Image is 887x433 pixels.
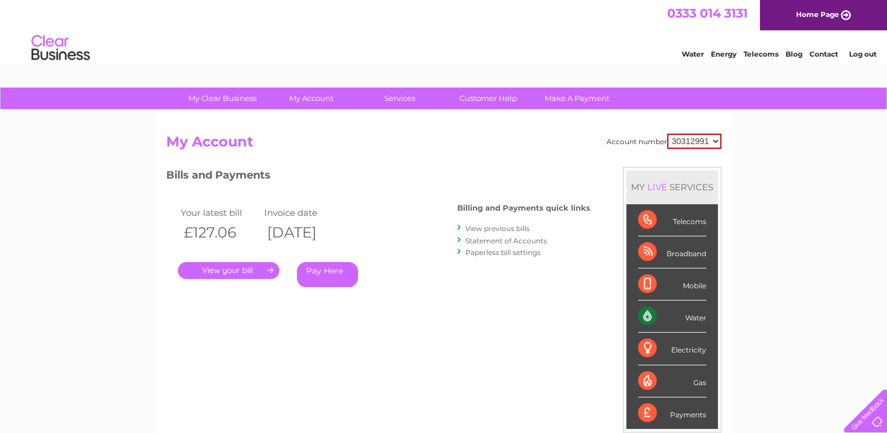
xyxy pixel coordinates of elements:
[645,181,669,193] div: LIVE
[263,88,359,109] a: My Account
[711,50,737,58] a: Energy
[682,50,704,58] a: Water
[352,88,448,109] a: Services
[178,262,279,279] a: .
[786,50,802,58] a: Blog
[261,205,345,221] td: Invoice date
[166,167,590,187] h3: Bills and Payments
[667,6,748,20] a: 0333 014 3131
[809,50,838,58] a: Contact
[261,221,345,245] th: [DATE]
[638,268,706,301] div: Mobile
[169,6,720,57] div: Clear Business is a trading name of Verastar Limited (registered in [GEOGRAPHIC_DATA] No. 3667643...
[606,134,721,149] div: Account number
[849,50,876,58] a: Log out
[465,236,547,245] a: Statement of Accounts
[529,88,625,109] a: Make A Payment
[178,221,262,245] th: £127.06
[744,50,779,58] a: Telecoms
[178,205,262,221] td: Your latest bill
[166,134,721,156] h2: My Account
[638,204,706,236] div: Telecoms
[638,236,706,268] div: Broadband
[297,262,358,287] a: Pay Here
[638,301,706,333] div: Water
[638,397,706,429] div: Payments
[440,88,537,109] a: Customer Help
[465,224,530,233] a: View previous bills
[31,30,90,66] img: logo.png
[174,88,271,109] a: My Clear Business
[457,204,590,212] h4: Billing and Payments quick links
[465,248,541,257] a: Paperless bill settings
[638,365,706,397] div: Gas
[638,333,706,365] div: Electricity
[626,170,718,204] div: MY SERVICES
